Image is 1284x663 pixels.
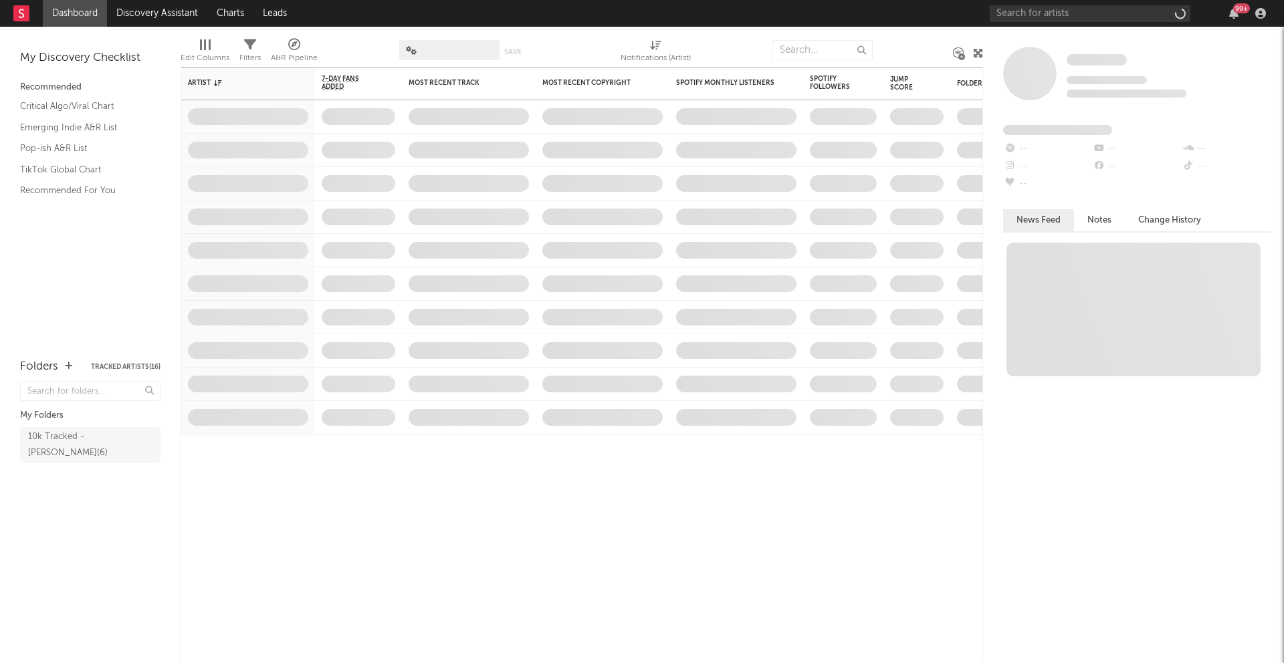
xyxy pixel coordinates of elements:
[20,99,147,114] a: Critical Algo/Viral Chart
[772,40,873,60] input: Search...
[890,76,924,92] div: Jump Score
[1003,175,1092,192] div: --
[20,50,160,66] div: My Discovery Checklist
[1003,158,1092,175] div: --
[1229,8,1239,19] button: 99+
[990,5,1190,22] input: Search for artists
[271,33,318,72] div: A&R Pipeline
[1182,158,1271,175] div: --
[1074,209,1125,231] button: Notes
[1233,3,1250,13] div: 99 +
[181,33,229,72] div: Edit Columns
[188,79,288,87] div: Artist
[20,141,147,156] a: Pop-ish A&R List
[28,429,122,461] div: 10k Tracked - [PERSON_NAME] ( 6 )
[504,48,522,55] button: Save
[239,50,261,66] div: Filters
[1003,209,1074,231] button: News Feed
[271,50,318,66] div: A&R Pipeline
[1003,125,1112,135] span: Fans Added by Platform
[1092,140,1181,158] div: --
[20,427,160,463] a: 10k Tracked - [PERSON_NAME](6)
[1092,158,1181,175] div: --
[1067,53,1127,67] a: Some Artist
[621,50,691,66] div: Notifications (Artist)
[20,120,147,135] a: Emerging Indie A&R List
[20,382,160,401] input: Search for folders...
[20,359,58,375] div: Folders
[1067,76,1147,84] span: Tracking Since: [DATE]
[91,364,160,370] button: Tracked Artists(16)
[957,80,1057,88] div: Folders
[1003,140,1092,158] div: --
[409,79,509,87] div: Most Recent Track
[322,75,375,91] span: 7-Day Fans Added
[1067,90,1186,98] span: 0 fans last week
[20,183,147,198] a: Recommended For You
[239,33,261,72] div: Filters
[621,33,691,72] div: Notifications (Artist)
[1125,209,1214,231] button: Change History
[181,50,229,66] div: Edit Columns
[1182,140,1271,158] div: --
[1067,54,1127,65] span: Some Artist
[810,75,857,91] div: Spotify Followers
[676,79,776,87] div: Spotify Monthly Listeners
[20,408,160,424] div: My Folders
[542,79,643,87] div: Most Recent Copyright
[20,162,147,177] a: TikTok Global Chart
[20,80,160,96] div: Recommended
